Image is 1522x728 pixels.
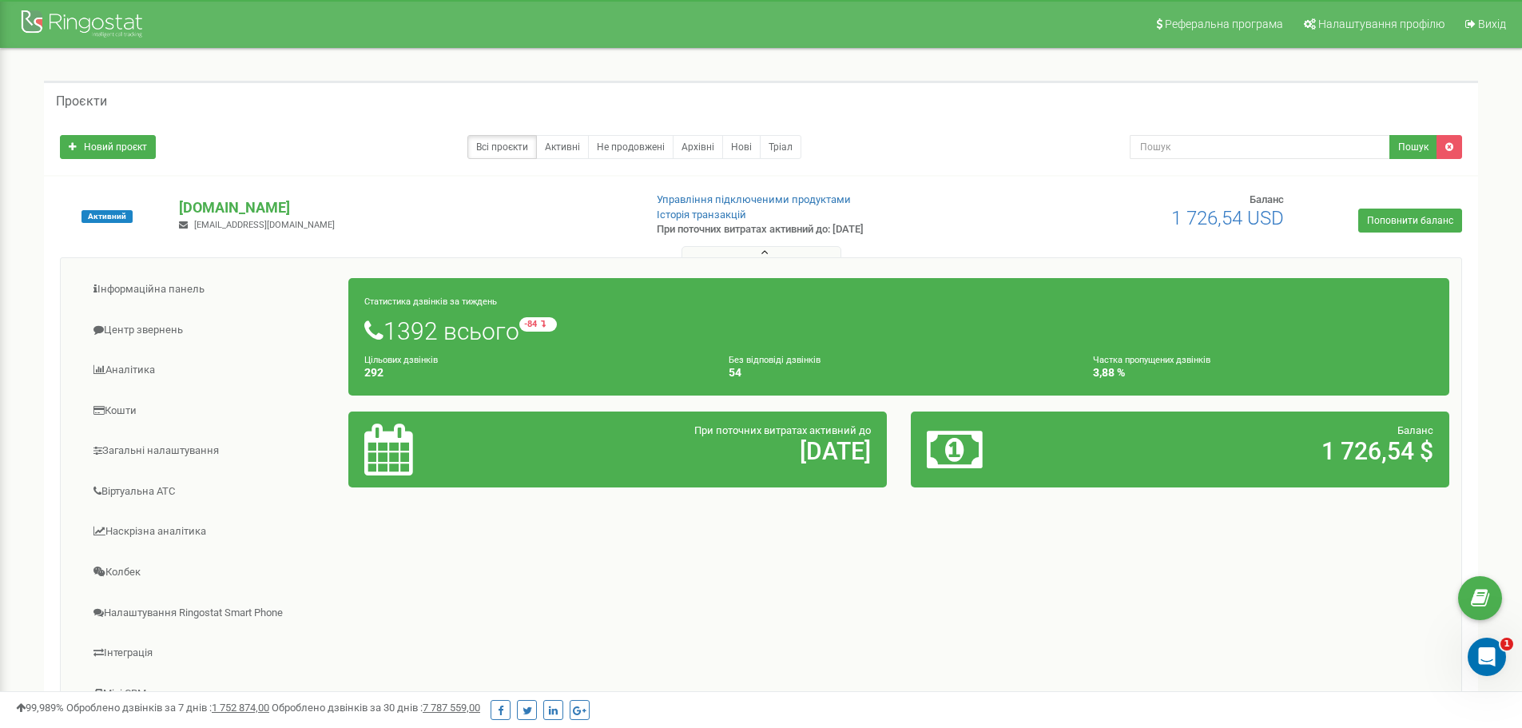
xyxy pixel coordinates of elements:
h4: 3,88 % [1093,367,1433,379]
a: Новий проєкт [60,135,156,159]
span: Вихід [1478,18,1506,30]
a: Управління підключеними продуктами [657,193,851,205]
h2: 1 726,54 $ [1103,438,1433,464]
a: Кошти [73,392,349,431]
small: Статистика дзвінків за тиждень [364,296,497,307]
button: Пошук [1389,135,1437,159]
span: Баланс [1250,193,1284,205]
small: Без відповіді дзвінків [729,355,821,365]
a: Історія транзакцій [657,209,746,221]
p: [DOMAIN_NAME] [179,197,630,218]
span: Оброблено дзвінків за 7 днів : [66,702,269,714]
a: Колбек [73,553,349,592]
a: Загальні налаштування [73,432,349,471]
a: Активні [536,135,589,159]
a: Віртуальна АТС [73,472,349,511]
a: Mini CRM [73,674,349,714]
small: -84 [519,317,557,332]
a: Всі проєкти [467,135,537,159]
h2: [DATE] [541,438,871,464]
a: Тріал [760,135,801,159]
u: 7 787 559,00 [423,702,480,714]
h1: 1392 всього [364,317,1433,344]
small: Цільових дзвінків [364,355,438,365]
h4: 54 [729,367,1069,379]
span: Налаштування профілю [1318,18,1445,30]
a: Інформаційна панель [73,270,349,309]
a: Аналiтика [73,351,349,390]
h4: 292 [364,367,705,379]
span: [EMAIL_ADDRESS][DOMAIN_NAME] [194,220,335,230]
span: Оброблено дзвінків за 30 днів : [272,702,480,714]
small: Частка пропущених дзвінків [1093,355,1210,365]
a: Наскрізна аналітика [73,512,349,551]
span: 1 [1500,638,1513,650]
u: 1 752 874,00 [212,702,269,714]
a: Нові [722,135,761,159]
h5: Проєкти [56,94,107,109]
a: Налаштування Ringostat Smart Phone [73,594,349,633]
span: При поточних витратах активний до [694,424,871,436]
a: Не продовжені [588,135,674,159]
p: При поточних витратах активний до: [DATE] [657,222,989,237]
span: 99,989% [16,702,64,714]
span: Баланс [1397,424,1433,436]
iframe: Intercom live chat [1468,638,1506,676]
span: Реферальна програма [1165,18,1283,30]
span: 1 726,54 USD [1171,207,1284,229]
a: Поповнити баланс [1358,209,1462,233]
span: Активний [81,210,133,223]
input: Пошук [1130,135,1390,159]
a: Центр звернень [73,311,349,350]
a: Інтеграція [73,634,349,673]
a: Архівні [673,135,723,159]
